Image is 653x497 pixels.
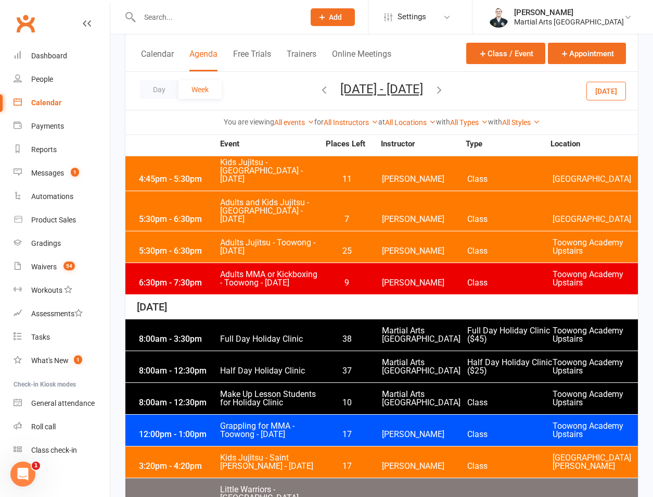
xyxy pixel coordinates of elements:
[14,392,110,415] a: General attendance kiosk mode
[31,333,50,341] div: Tasks
[319,399,374,407] span: 10
[178,80,222,99] button: Week
[318,140,373,148] strong: Places Left
[31,309,83,318] div: Assessments
[319,279,374,287] span: 9
[382,279,467,287] span: [PERSON_NAME]
[31,263,57,271] div: Waivers
[220,335,319,343] span: Full Day Holiday Clinic
[14,68,110,91] a: People
[136,10,297,24] input: Search...
[553,327,638,343] span: Toowong Academy Upstairs
[385,118,436,127] a: All Locations
[340,82,423,96] button: [DATE] - [DATE]
[63,262,75,270] span: 54
[514,8,624,17] div: [PERSON_NAME]
[14,255,110,279] a: Waivers 54
[436,118,450,126] strong: with
[514,17,624,27] div: Martial Arts [GEOGRAPHIC_DATA]
[311,8,355,26] button: Add
[319,247,374,255] span: 25
[467,430,553,439] span: Class
[14,232,110,255] a: Gradings
[31,75,53,83] div: People
[466,43,545,64] button: Class / Event
[32,462,40,470] span: 1
[319,335,374,343] span: 38
[553,175,638,183] span: [GEOGRAPHIC_DATA]
[14,302,110,326] a: Assessments
[382,175,467,183] span: [PERSON_NAME]
[467,247,553,255] span: Class
[553,390,638,407] span: Toowong Academy Upstairs
[466,140,550,148] strong: Type
[467,215,553,223] span: Class
[586,81,626,100] button: [DATE]
[220,390,319,407] span: Make Up Lesson Students for Holiday Clinic
[319,430,374,439] span: 17
[31,98,61,107] div: Calendar
[220,454,319,470] span: Kids Jujitsu - Saint [PERSON_NAME] - [DATE]
[398,5,426,29] span: Settings
[467,462,553,470] span: Class
[125,295,638,319] div: [DATE]
[14,208,110,232] a: Product Sales
[220,367,319,375] span: Half Day Holiday Clinic
[14,326,110,349] a: Tasks
[31,145,57,154] div: Reports
[553,454,638,470] span: [GEOGRAPHIC_DATA][PERSON_NAME]
[550,140,635,148] strong: Location
[287,49,316,71] button: Trainers
[382,215,467,223] span: [PERSON_NAME]
[274,118,314,127] a: All events
[71,168,79,177] span: 1
[14,439,110,462] a: Class kiosk mode
[31,286,62,294] div: Workouts
[14,115,110,138] a: Payments
[31,423,56,431] div: Roll call
[553,239,638,255] span: Toowong Academy Upstairs
[31,399,95,407] div: General attendance
[502,118,540,127] a: All Styles
[14,279,110,302] a: Workouts
[467,327,553,343] span: Full Day Holiday Clinic ($45)
[378,118,385,126] strong: at
[382,247,467,255] span: [PERSON_NAME]
[14,415,110,439] a: Roll call
[382,327,467,343] span: Martial Arts [GEOGRAPHIC_DATA]
[136,462,220,470] div: 3:20pm - 4:20pm
[467,399,553,407] span: Class
[136,399,220,407] div: 8:00am - 12:30pm
[140,80,178,99] button: Day
[467,358,553,375] span: Half Day Holiday Clinic ($25)
[136,215,220,223] div: 5:30pm - 6:30pm
[14,138,110,161] a: Reports
[31,169,64,177] div: Messages
[14,91,110,115] a: Calendar
[233,49,271,71] button: Free Trials
[450,118,488,127] a: All Types
[332,49,391,71] button: Online Meetings
[382,390,467,407] span: Martial Arts [GEOGRAPHIC_DATA]
[553,215,638,223] span: [GEOGRAPHIC_DATA]
[74,355,82,364] span: 1
[319,367,374,375] span: 37
[14,161,110,185] a: Messages 1
[220,140,318,148] strong: Event
[136,367,220,375] div: 8:00am - 12:30pm
[141,49,174,71] button: Calendar
[553,270,638,287] span: Toowong Academy Upstairs
[14,44,110,68] a: Dashboard
[31,122,64,130] div: Payments
[189,49,217,71] button: Agenda
[224,118,274,126] strong: You are viewing
[467,175,553,183] span: Class
[220,422,319,439] span: Grappling for MMA - Toowong - [DATE]
[319,175,374,183] span: 11
[467,279,553,287] span: Class
[31,216,76,224] div: Product Sales
[14,349,110,372] a: What's New1
[382,358,467,375] span: Martial Arts [GEOGRAPHIC_DATA]
[136,247,220,255] div: 5:30pm - 6:30pm
[381,140,466,148] strong: Instructor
